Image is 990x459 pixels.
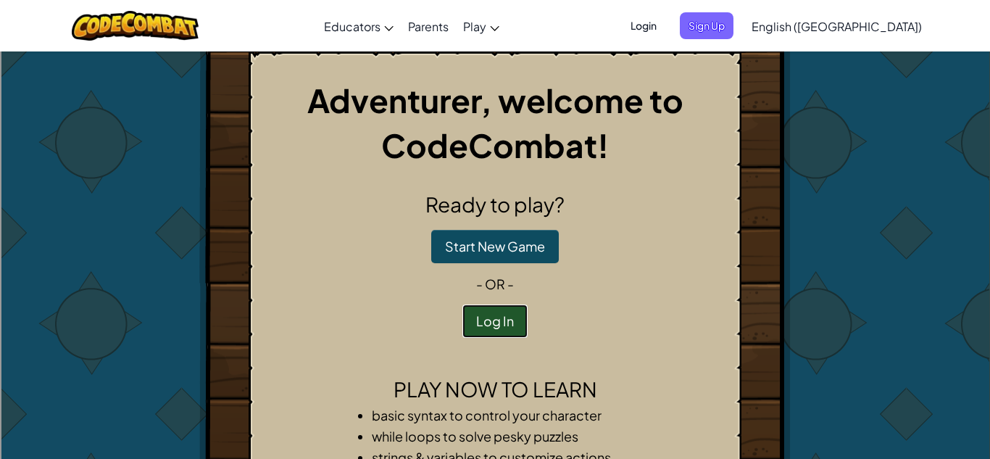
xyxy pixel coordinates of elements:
[6,6,984,19] div: Sort A > Z
[6,19,984,32] div: Sort New > Old
[6,84,984,97] div: Rename
[6,45,984,58] div: Delete
[6,71,984,84] div: Sign out
[6,32,984,45] div: Move To ...
[401,7,456,46] a: Parents
[456,7,507,46] a: Play
[72,11,199,41] img: CodeCombat logo
[324,19,380,34] span: Educators
[622,12,665,39] button: Login
[6,58,984,71] div: Options
[463,19,486,34] span: Play
[752,19,922,34] span: English ([GEOGRAPHIC_DATA])
[6,97,984,110] div: Move To ...
[744,7,929,46] a: English ([GEOGRAPHIC_DATA])
[680,12,733,39] button: Sign Up
[317,7,401,46] a: Educators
